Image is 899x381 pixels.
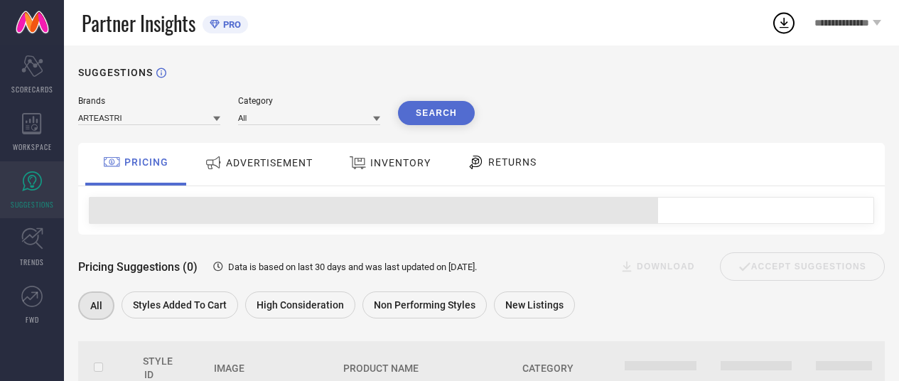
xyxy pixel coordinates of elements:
span: Pricing Suggestions (0) [78,260,198,274]
span: RETURNS [488,156,537,168]
button: Search [398,101,475,125]
span: FWD [26,314,39,325]
span: Style Id [143,355,173,380]
span: TRENDS [20,257,44,267]
div: Category [238,96,380,106]
span: ADVERTISEMENT [226,157,313,168]
span: SUGGESTIONS [11,199,54,210]
span: PRO [220,19,241,30]
span: INVENTORY [370,157,431,168]
div: Accept Suggestions [720,252,885,281]
span: Image [214,363,244,374]
span: PRICING [124,156,168,168]
span: Styles Added To Cart [133,299,227,311]
span: All [90,300,102,311]
span: Product Name [343,363,419,374]
div: Brands [78,96,220,106]
div: Open download list [771,10,797,36]
span: Partner Insights [82,9,195,38]
span: High Consideration [257,299,344,311]
span: Non Performing Styles [374,299,475,311]
span: WORKSPACE [13,141,52,152]
span: New Listings [505,299,564,311]
span: Category [522,363,574,374]
span: Data is based on last 30 days and was last updated on [DATE] . [228,262,477,272]
span: SCORECARDS [11,84,53,95]
h1: SUGGESTIONS [78,67,153,78]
